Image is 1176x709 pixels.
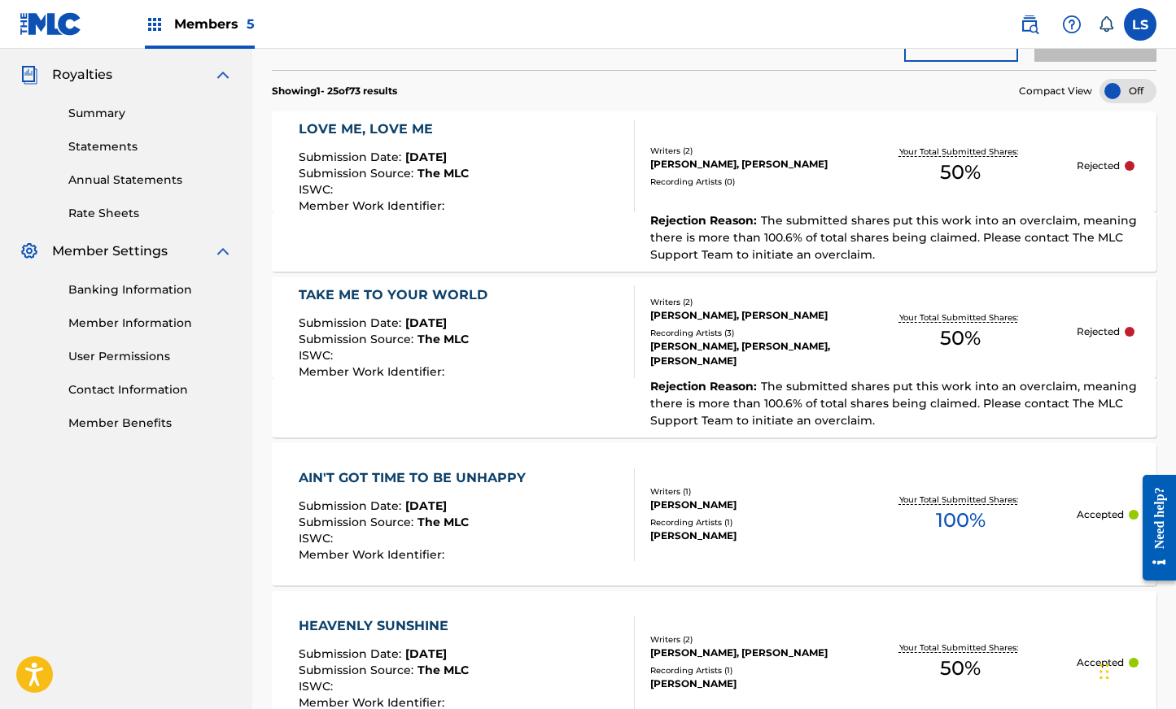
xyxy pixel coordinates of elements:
span: ISWC : [299,531,337,546]
span: The submitted shares put this work into an overclaim, meaning there is more than 100.6% of total ... [650,213,1137,262]
span: [DATE] [405,498,447,513]
div: Recording Artists ( 1 ) [650,664,845,676]
a: TAKE ME TO YOUR WORLDSubmission Date:[DATE]Submission Source:The MLCISWC:Member Work Identifier:W... [272,277,1156,437]
p: Rejected [1077,159,1120,173]
span: 100 % [936,506,986,535]
span: Submission Date : [299,646,405,661]
p: Accepted [1077,655,1124,670]
span: Submission Source : [299,166,418,181]
div: [PERSON_NAME], [PERSON_NAME] [650,308,845,323]
span: Submission Source : [299,663,418,677]
a: Public Search [1013,8,1046,41]
div: [PERSON_NAME] [650,498,845,512]
div: [PERSON_NAME] [650,676,845,691]
p: Showing 1 - 25 of 73 results [272,84,397,98]
img: Royalties [20,65,39,85]
span: The MLC [418,166,469,181]
div: Writers ( 2 ) [650,145,845,157]
div: HEAVENLY SUNSHINE [299,616,469,636]
a: Member Information [68,315,233,332]
div: [PERSON_NAME], [PERSON_NAME] [650,157,845,172]
span: Rejection Reason : [650,213,761,228]
a: Summary [68,105,233,122]
span: Submission Date : [299,315,405,330]
a: User Permissions [68,348,233,365]
p: Rejected [1077,324,1120,339]
div: User Menu [1124,8,1156,41]
div: Recording Artists ( 3 ) [650,327,845,339]
span: Submission Source : [299,515,418,529]
div: Writers ( 1 ) [650,485,845,498]
span: Submission Date : [299,150,405,164]
span: Member Work Identifier : [299,198,448,213]
span: 50 % [940,654,981,683]
div: Notifications [1098,16,1114,33]
div: Recording Artists ( 0 ) [650,176,845,188]
img: search [1020,15,1039,34]
a: Annual Statements [68,172,233,189]
iframe: Chat Widget [1095,631,1176,709]
a: Statements [68,138,233,155]
img: Member Settings [20,241,39,261]
img: help [1062,15,1082,34]
p: Accepted [1077,507,1124,522]
p: Your Total Submitted Shares: [899,311,1022,324]
span: The MLC [418,663,469,677]
p: Your Total Submitted Shares: [899,642,1022,654]
div: AIN'T GOT TIME TO BE UNHAPPY [299,468,534,488]
img: MLC Logo [20,12,82,36]
span: Royalties [52,65,112,85]
span: [DATE] [405,646,447,661]
span: 50 % [940,158,981,187]
span: The submitted shares put this work into an overclaim, meaning there is more than 100.6% of total ... [650,379,1137,428]
span: [DATE] [405,315,447,330]
span: Compact View [1019,84,1092,98]
div: Recording Artists ( 1 ) [650,516,845,528]
span: [DATE] [405,150,447,164]
img: expand [213,65,233,85]
span: Member Work Identifier : [299,547,448,562]
p: Your Total Submitted Shares: [899,494,1022,506]
a: Member Benefits [68,415,233,432]
div: Writers ( 2 ) [650,296,845,308]
div: [PERSON_NAME] [650,528,845,543]
div: [PERSON_NAME], [PERSON_NAME] [650,646,845,660]
a: Banking Information [68,281,233,298]
span: Members [174,15,255,33]
span: 50 % [940,324,981,353]
span: ISWC : [299,182,337,197]
span: Submission Source : [299,332,418,346]
p: Your Total Submitted Shares: [899,146,1022,158]
a: LOVE ME, LOVE MESubmission Date:[DATE]Submission Source:The MLCISWC:Member Work Identifier:Writer... [272,111,1156,272]
a: Contact Information [68,381,233,398]
span: Submission Date : [299,498,405,513]
img: Top Rightsholders [145,15,164,34]
span: The MLC [418,332,469,346]
div: Help [1056,8,1088,41]
div: TAKE ME TO YOUR WORLD [299,285,496,305]
span: Rejection Reason : [650,379,761,394]
span: ISWC : [299,679,337,694]
a: Rate Sheets [68,205,233,222]
span: Member Settings [52,241,168,261]
a: AIN'T GOT TIME TO BE UNHAPPYSubmission Date:[DATE]Submission Source:The MLCISWC:Member Work Ident... [272,443,1156,585]
div: Writers ( 2 ) [650,633,845,646]
div: LOVE ME, LOVE ME [299,120,469,139]
span: The MLC [418,515,469,529]
iframe: Resource Center [1130,462,1176,593]
div: Drag [1099,647,1109,696]
div: [PERSON_NAME], [PERSON_NAME], [PERSON_NAME] [650,339,845,368]
span: 5 [247,16,255,32]
span: Member Work Identifier : [299,364,448,379]
img: expand [213,241,233,261]
span: ISWC : [299,348,337,363]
